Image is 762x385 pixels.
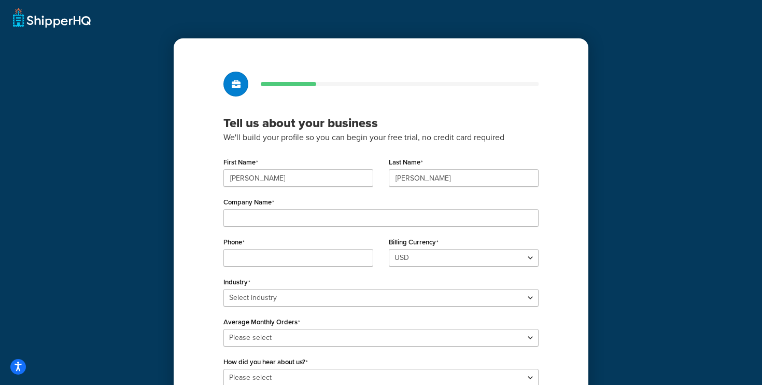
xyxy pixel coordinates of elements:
label: Last Name [389,158,423,167]
label: Billing Currency [389,238,439,246]
p: We'll build your profile so you can begin your free trial, no credit card required [223,131,539,144]
label: Company Name [223,198,274,207]
label: First Name [223,158,258,167]
label: How did you hear about us? [223,358,308,366]
h3: Tell us about your business [223,115,539,131]
label: Phone [223,238,245,246]
label: Average Monthly Orders [223,318,300,326]
label: Industry [223,278,250,286]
